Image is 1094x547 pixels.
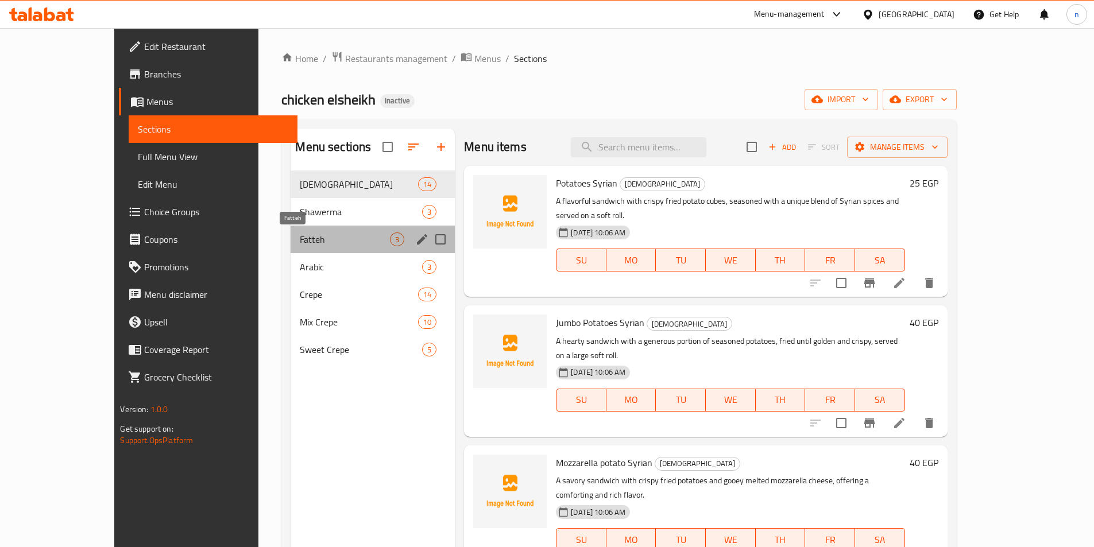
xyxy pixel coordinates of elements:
[144,315,288,329] span: Upsell
[810,252,851,269] span: FR
[422,205,436,219] div: items
[291,308,455,336] div: Mix Crepe10
[740,135,764,159] span: Select section
[561,391,602,408] span: SU
[620,177,705,191] div: Syrian
[860,391,900,408] span: SA
[144,288,288,301] span: Menu disclaimer
[281,87,376,112] span: chicken elsheikh
[801,138,847,156] span: Select section first
[144,260,288,274] span: Promotions
[419,317,436,328] span: 10
[345,52,447,65] span: Restaurants management
[910,315,938,331] h6: 40 EGP
[295,138,371,156] h2: Menu sections
[120,433,193,448] a: Support.OpsPlatform
[606,389,656,412] button: MO
[566,507,630,518] span: [DATE] 10:06 AM
[119,33,297,60] a: Edit Restaurant
[756,249,806,271] button: TH
[760,252,801,269] span: TH
[300,177,418,191] span: [DEMOGRAPHIC_DATA]
[883,89,957,110] button: export
[423,207,436,218] span: 3
[129,115,297,143] a: Sections
[655,457,740,471] div: Syrian
[119,226,297,253] a: Coupons
[566,367,630,378] span: [DATE] 10:06 AM
[291,336,455,363] div: Sweet Crepe5
[291,166,455,368] nav: Menu sections
[323,52,327,65] li: /
[710,252,751,269] span: WE
[473,315,547,388] img: Jumbo Potatoes Syrian
[856,269,883,297] button: Branch-specific-item
[847,137,948,158] button: Manage items
[119,363,297,391] a: Grocery Checklist
[611,252,652,269] span: MO
[300,205,422,219] span: Shawerma
[660,391,701,408] span: TU
[138,122,288,136] span: Sections
[814,92,869,107] span: import
[892,92,948,107] span: export
[390,232,404,246] div: items
[418,288,436,301] div: items
[461,51,501,66] a: Menus
[300,260,422,274] span: Arabic
[915,269,943,297] button: delete
[606,249,656,271] button: MO
[119,336,297,363] a: Coverage Report
[422,343,436,356] div: items
[710,391,751,408] span: WE
[556,454,652,471] span: Mozzarella potato Syrian
[810,391,851,408] span: FR
[144,40,288,53] span: Edit Restaurant
[422,260,436,274] div: items
[300,315,418,329] span: Mix Crepe
[805,249,855,271] button: FR
[144,67,288,81] span: Branches
[892,276,906,290] a: Edit menu item
[419,179,436,190] span: 14
[660,252,701,269] span: TU
[281,52,318,65] a: Home
[380,96,415,106] span: Inactive
[556,194,904,223] p: A flavorful sandwich with crispy fried potato cubes, seasoned with a unique blend of Syrian spice...
[556,389,606,412] button: SU
[119,308,297,336] a: Upsell
[829,271,853,295] span: Select to update
[427,133,455,161] button: Add section
[452,52,456,65] li: /
[331,51,447,66] a: Restaurants management
[300,288,418,301] span: Crepe
[514,52,547,65] span: Sections
[805,89,878,110] button: import
[380,94,415,108] div: Inactive
[767,141,798,154] span: Add
[647,317,732,331] span: [DEMOGRAPHIC_DATA]
[556,249,606,271] button: SU
[910,455,938,471] h6: 40 EGP
[656,389,706,412] button: TU
[376,135,400,159] span: Select all sections
[856,140,938,154] span: Manage items
[474,52,501,65] span: Menus
[473,455,547,528] img: Mozzarella potato Syrian
[418,177,436,191] div: items
[754,7,825,21] div: Menu-management
[138,150,288,164] span: Full Menu View
[892,416,906,430] a: Edit menu item
[150,402,168,417] span: 1.0.0
[915,409,943,437] button: delete
[756,389,806,412] button: TH
[119,281,297,308] a: Menu disclaimer
[556,314,644,331] span: Jumbo Potatoes Syrian
[291,253,455,281] div: Arabic3
[413,231,431,248] button: edit
[464,138,527,156] h2: Menu items
[281,51,956,66] nav: breadcrumb
[706,249,756,271] button: WE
